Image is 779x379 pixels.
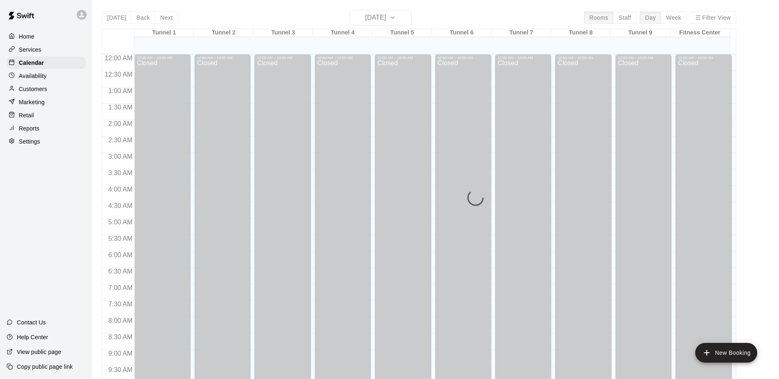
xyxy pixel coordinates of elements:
button: add [695,343,757,363]
div: 12:00 AM – 10:00 AM [317,56,368,60]
span: 2:30 AM [106,137,135,144]
p: View public page [17,348,61,356]
p: Customers [19,85,47,93]
div: 12:00 AM – 10:00 AM [558,56,609,60]
div: Tunnel 3 [253,29,313,37]
p: Availability [19,72,47,80]
span: 9:30 AM [106,366,135,373]
div: 12:00 AM – 10:00 AM [618,56,669,60]
div: Tunnel 2 [194,29,253,37]
p: Contact Us [17,318,46,326]
a: Retail [7,109,86,121]
p: Retail [19,111,34,119]
a: Availability [7,70,86,82]
div: Tunnel 6 [432,29,492,37]
span: 6:30 AM [106,268,135,275]
span: 8:00 AM [106,317,135,324]
span: 7:00 AM [106,284,135,291]
span: 12:00 AM [103,55,135,62]
div: 12:00 AM – 10:00 AM [498,56,549,60]
div: 12:00 AM – 10:00 AM [438,56,489,60]
span: 3:00 AM [106,153,135,160]
span: 5:00 AM [106,219,135,226]
p: Home [19,32,34,41]
div: 12:00 AM – 10:00 AM [257,56,308,60]
span: 6:00 AM [106,251,135,258]
a: Services [7,43,86,56]
span: 8:30 AM [106,333,135,340]
span: 4:00 AM [106,186,135,193]
div: Tunnel 1 [134,29,194,37]
span: 7:30 AM [106,301,135,308]
a: Reports [7,122,86,135]
a: Home [7,30,86,43]
div: Tunnel 7 [492,29,551,37]
a: Customers [7,83,86,95]
p: Copy public page link [17,363,73,371]
p: Settings [19,137,40,146]
div: Tunnel 9 [611,29,670,37]
div: 12:00 AM – 10:00 AM [377,56,428,60]
div: 12:00 AM – 10:00 AM [678,56,729,60]
span: 9:00 AM [106,350,135,357]
a: Settings [7,135,86,148]
a: Calendar [7,57,86,69]
p: Services [19,46,41,54]
span: 5:30 AM [106,235,135,242]
div: 12:00 AM – 10:00 AM [137,56,188,60]
p: Calendar [19,59,44,67]
span: 12:30 AM [103,71,135,78]
div: 12:00 AM – 10:00 AM [197,56,248,60]
div: Tunnel 8 [551,29,611,37]
a: Marketing [7,96,86,108]
span: 4:30 AM [106,202,135,209]
p: Marketing [19,98,45,106]
span: 3:30 AM [106,169,135,176]
span: 1:30 AM [106,104,135,111]
span: 1:00 AM [106,87,135,94]
div: Fitness Center [670,29,730,37]
p: Reports [19,124,39,132]
div: Tunnel 5 [372,29,432,37]
p: Help Center [17,333,48,341]
span: 2:00 AM [106,120,135,127]
div: Tunnel 4 [313,29,372,37]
